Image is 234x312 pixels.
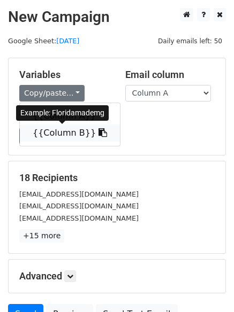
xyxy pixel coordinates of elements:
h5: Email column [125,69,215,81]
small: [EMAIL_ADDRESS][DOMAIN_NAME] [19,214,139,222]
h2: New Campaign [8,8,226,26]
small: [EMAIL_ADDRESS][DOMAIN_NAME] [19,202,139,210]
small: [EMAIL_ADDRESS][DOMAIN_NAME] [19,190,139,198]
a: Copy/paste... [19,85,85,102]
h5: 18 Recipients [19,172,215,184]
a: Daily emails left: 50 [154,37,226,45]
h5: Variables [19,69,109,81]
small: Google Sheet: [8,37,79,45]
a: {{Column B}} [20,124,120,142]
span: Daily emails left: 50 [154,35,226,47]
h5: Advanced [19,270,215,282]
div: Example: Floridamademg [16,105,109,121]
a: [DATE] [56,37,79,45]
a: +15 more [19,229,64,243]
